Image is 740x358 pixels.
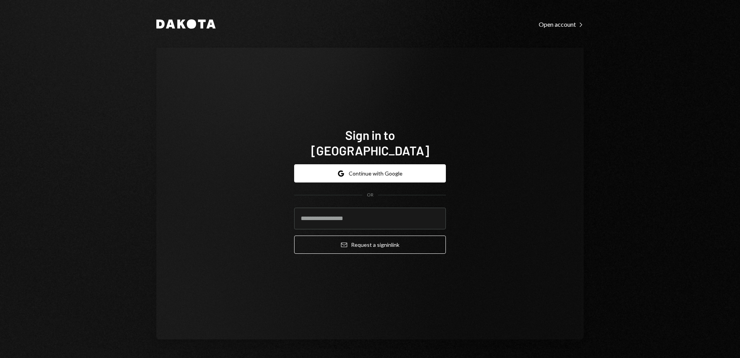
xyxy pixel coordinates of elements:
[539,20,584,28] a: Open account
[294,236,446,254] button: Request a signinlink
[294,164,446,182] button: Continue with Google
[539,21,584,28] div: Open account
[294,127,446,158] h1: Sign in to [GEOGRAPHIC_DATA]
[367,192,373,198] div: OR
